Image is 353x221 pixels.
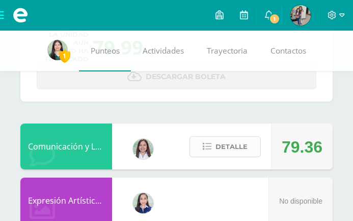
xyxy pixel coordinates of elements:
[290,5,311,26] img: 12f982b0001c643735fd1c48b81cf986.png
[133,193,153,213] img: 360951c6672e02766e5b7d72674f168c.png
[270,45,306,56] span: Contactos
[279,197,322,205] span: No disponible
[133,139,153,159] img: acecb51a315cac2de2e3deefdb732c9f.png
[79,31,131,71] a: Punteos
[143,45,184,56] span: Actividades
[269,13,280,24] span: 1
[195,31,259,71] a: Trayectoria
[189,136,261,157] button: Detalle
[146,64,226,89] span: Descargar boleta
[91,45,120,56] span: Punteos
[131,31,195,71] a: Actividades
[47,40,68,60] img: f8f0f59f535f802ccb0dc51e02970293.png
[59,50,70,62] span: 1
[20,124,112,169] div: Comunicación y Lenguaje, Inglés
[207,45,248,56] span: Trayectoria
[259,31,317,71] a: Contactos
[215,137,248,156] span: Detalle
[282,124,322,170] div: 79.36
